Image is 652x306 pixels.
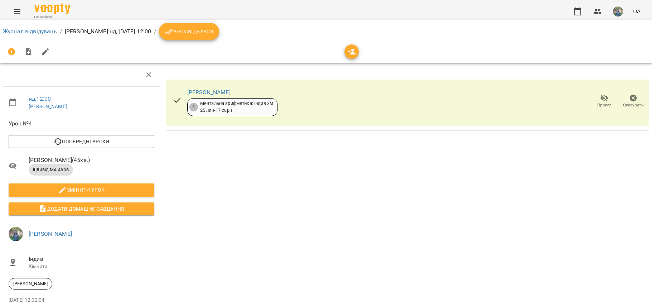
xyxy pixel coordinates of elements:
[623,102,644,108] span: Скасувати
[9,135,154,148] button: Попередні уроки
[29,104,67,109] a: [PERSON_NAME]
[597,102,612,108] span: Прогул
[9,297,154,304] p: [DATE] 12:02:04
[29,95,51,102] a: нд , 12:00
[9,183,154,196] button: Змінити урок
[29,230,72,237] a: [PERSON_NAME]
[3,28,57,35] a: Журнал відвідувань
[14,137,149,146] span: Попередні уроки
[34,15,70,19] span: For Business
[9,281,52,287] span: [PERSON_NAME]
[165,27,213,36] span: Урок відбувся
[189,103,198,111] div: 3
[9,202,154,215] button: Додати домашнє завдання
[34,4,70,14] img: Voopty Logo
[154,27,156,36] li: /
[14,186,149,194] span: Змінити урок
[29,255,154,263] span: Індив
[187,89,231,96] a: [PERSON_NAME]
[60,27,62,36] li: /
[9,3,26,20] button: Menu
[200,100,273,114] div: Ментальна арифметика: Індив 3м 25 лип - 17 серп
[159,23,219,40] button: Урок відбувся
[3,23,649,40] nav: breadcrumb
[65,27,151,36] p: [PERSON_NAME] нд, [DATE] 12:00
[9,119,154,128] span: Урок №4
[29,167,73,173] span: індивід МА 45 хв
[633,8,641,15] span: UA
[619,91,648,111] button: Скасувати
[613,6,623,16] img: de1e453bb906a7b44fa35c1e57b3518e.jpg
[29,156,154,164] span: [PERSON_NAME] ( 45 хв. )
[9,278,52,290] div: [PERSON_NAME]
[29,263,154,270] p: Кімната
[9,227,23,241] img: de1e453bb906a7b44fa35c1e57b3518e.jpg
[630,5,643,18] button: UA
[14,205,149,213] span: Додати домашнє завдання
[590,91,619,111] button: Прогул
